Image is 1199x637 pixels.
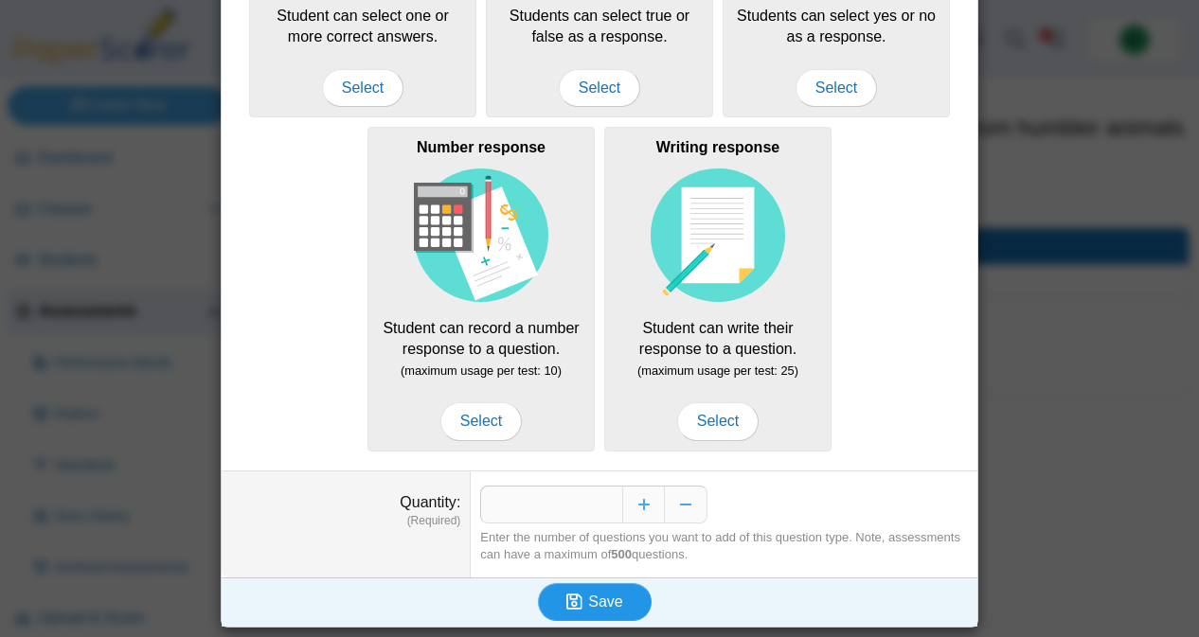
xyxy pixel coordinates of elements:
div: Student can record a number response to a question. [367,127,595,451]
span: Save [588,593,622,610]
span: Select [440,402,522,440]
span: Select [677,402,759,440]
img: item-type-number-response.svg [414,168,548,303]
b: Writing response [656,139,779,155]
div: Student can write their response to a question. [604,127,832,451]
button: Increase [622,486,665,523]
small: (maximum usage per test: 25) [637,363,798,378]
div: Enter the number of questions you want to add of this question type. Note, assessments can have a... [480,529,968,563]
span: Select [322,69,403,107]
b: 500 [611,547,632,561]
button: Save [538,583,652,621]
span: Select [796,69,877,107]
label: Quantity [400,494,460,510]
button: Decrease [665,486,707,523]
dfn: (Required) [231,513,460,529]
b: Number response [417,139,546,155]
small: (maximum usage per test: 10) [401,363,562,378]
span: Select [559,69,640,107]
img: item-type-writing-response.svg [651,168,785,303]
